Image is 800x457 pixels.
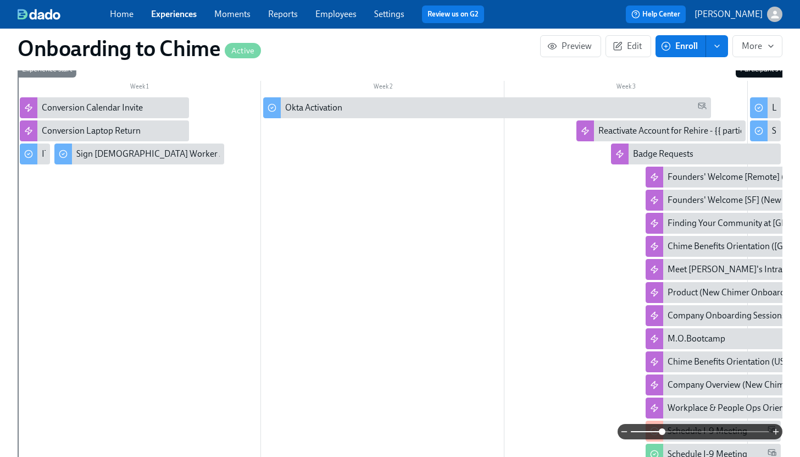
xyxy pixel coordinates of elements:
[668,287,800,299] div: Product (New Chimer Onboarding)
[20,120,189,141] div: Conversion Laptop Return
[695,8,763,20] p: [PERSON_NAME]
[742,41,773,52] span: More
[263,97,711,118] div: Okta Activation
[20,97,189,118] div: Conversion Calendar Invite
[732,35,782,57] button: More
[315,9,357,19] a: Employees
[615,41,642,52] span: Edit
[374,9,404,19] a: Settings
[626,5,686,23] button: Help Center
[668,310,786,322] div: Company Onboarding Sessions
[540,35,601,57] button: Preview
[750,97,780,118] div: Laptop Log In: {{ participant.startDate | MMM DD, YYYY }}
[54,144,224,164] div: Sign [DEMOGRAPHIC_DATA] Worker Agreements
[76,148,265,160] div: Sign [DEMOGRAPHIC_DATA] Worker Agreements
[576,120,746,141] div: Reactivate Account for Rehire - {{ participant.startDate | MM/DD/YYYY }}
[18,81,261,95] div: Week 1
[605,35,651,57] button: Edit
[20,144,50,164] div: IT Setup
[110,9,134,19] a: Home
[261,81,504,95] div: Week 2
[633,148,693,160] div: Badge Requests
[214,9,251,19] a: Moments
[706,35,728,57] button: enroll
[631,9,680,20] span: Help Center
[151,9,197,19] a: Experiences
[646,421,780,442] div: Schedule I-9 Meeting
[611,144,780,164] div: Badge Requests
[663,41,698,52] span: Enroll
[750,120,780,141] div: Self-service Onboarding: {{ participant.startDate | MMM DD, YYYY }}
[698,101,707,114] span: Personal Email
[18,9,60,20] img: dado
[668,333,725,345] div: M.O.Bootcamp
[427,9,479,20] a: Review us on G2
[549,41,592,52] span: Preview
[695,7,782,22] button: [PERSON_NAME]
[504,81,748,95] div: Week 3
[42,102,143,114] div: Conversion Calendar Invite
[285,102,342,114] div: Okta Activation
[422,5,484,23] button: Review us on G2
[18,35,261,62] h1: Onboarding to Chime
[268,9,298,19] a: Reports
[18,9,110,20] a: dado
[42,148,73,160] div: IT Setup
[42,125,141,137] div: Conversion Laptop Return
[655,35,706,57] button: Enroll
[225,47,261,55] span: Active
